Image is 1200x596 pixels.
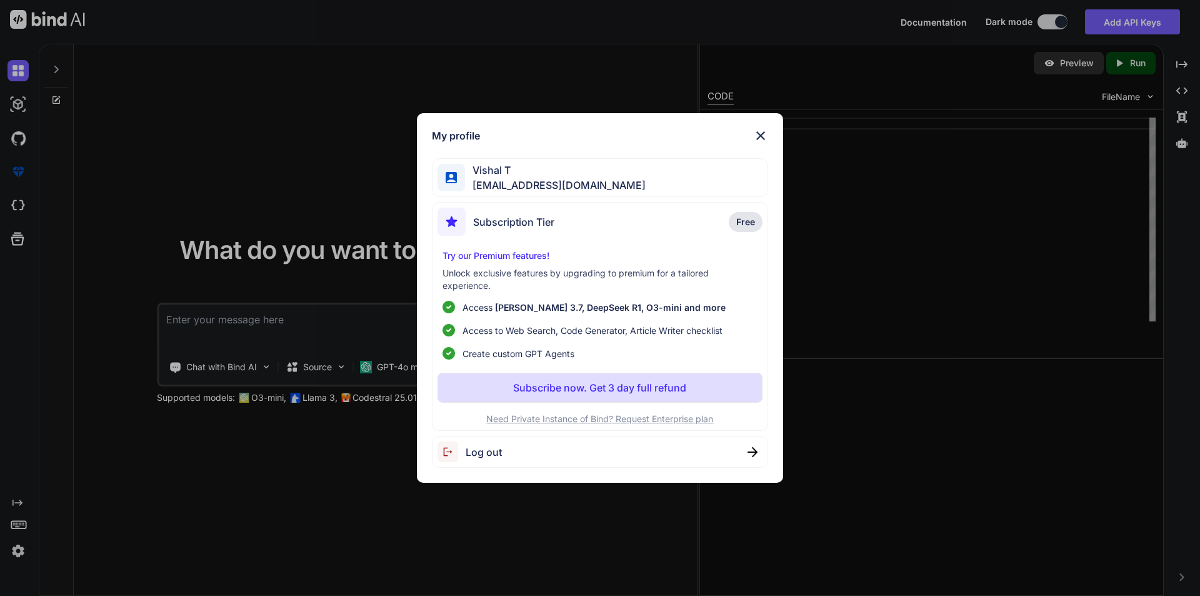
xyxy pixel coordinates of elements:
[437,373,763,403] button: Subscribe now. Get 3 day full refund
[736,216,755,228] span: Free
[462,324,722,337] span: Access to Web Search, Code Generator, Article Writer checklist
[437,442,466,462] img: logout
[437,208,466,236] img: subscription
[446,172,457,184] img: profile
[747,447,757,457] img: close
[465,163,646,178] span: Vishal T
[462,301,726,314] p: Access
[442,324,455,336] img: checklist
[465,178,646,193] span: [EMAIL_ADDRESS][DOMAIN_NAME]
[513,380,686,395] p: Subscribe now. Get 3 day full refund
[466,445,502,460] span: Log out
[432,128,480,143] h1: My profile
[442,267,758,292] p: Unlock exclusive features by upgrading to premium for a tailored experience.
[462,347,574,360] span: Create custom GPT Agents
[473,215,554,230] span: Subscription Tier
[442,347,455,360] img: checklist
[753,128,768,143] img: close
[495,302,726,313] span: [PERSON_NAME] 3.7, DeepSeek R1, O3-mini and more
[442,250,758,262] p: Try our Premium features!
[437,413,763,425] p: Need Private Instance of Bind? Request Enterprise plan
[442,301,455,313] img: checklist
